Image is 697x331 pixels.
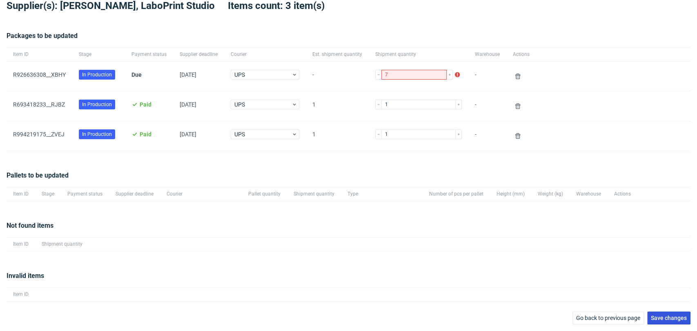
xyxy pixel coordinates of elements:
[82,101,112,108] span: In Production
[7,221,690,237] div: Not found items
[116,191,154,198] span: Supplier deadline
[234,71,292,79] span: UPS
[647,311,690,324] button: Save changes
[497,191,525,198] span: Height (mm)
[347,191,416,198] span: Type
[294,191,334,198] span: Shipment quantity
[13,191,29,198] span: Item ID
[140,101,151,108] span: Paid
[475,131,500,141] span: -
[67,191,102,198] span: Payment status
[572,311,644,324] button: Go back to previous page
[7,171,690,187] div: Pallets to be updated
[312,51,362,58] span: Est. shipment quantity
[513,51,530,58] span: Actions
[79,51,118,58] span: Stage
[614,191,631,198] span: Actions
[475,101,500,111] span: -
[231,51,299,58] span: Courier
[576,191,601,198] span: Warehouse
[13,101,65,108] a: R693418233__RJBZ
[82,71,112,78] span: In Production
[312,131,362,141] span: 1
[248,191,281,198] span: Pallet quantity
[180,51,218,58] span: Supplier deadline
[131,71,142,78] span: Due
[13,131,65,138] a: R994219175__ZVEJ
[42,241,82,248] span: Shipment quantity
[475,71,500,81] span: -
[180,101,196,108] span: [DATE]
[180,71,196,78] span: [DATE]
[82,131,112,138] span: In Production
[312,101,362,111] span: 1
[538,191,563,198] span: Weight (kg)
[651,315,687,321] span: Save changes
[13,51,66,58] span: Item ID
[131,51,167,58] span: Payment status
[7,31,690,47] div: Packages to be updated
[180,131,196,138] span: [DATE]
[140,131,151,138] span: Paid
[312,71,362,81] span: -
[13,291,29,298] span: Item ID
[7,271,690,287] div: Invalid items
[13,71,66,78] a: R926636308__XBHY
[234,130,292,138] span: UPS
[429,191,483,198] span: Number of pcs per pallet
[13,241,29,248] span: Item ID
[234,100,292,109] span: UPS
[375,51,462,58] span: Shipment quantity
[42,191,54,198] span: Stage
[167,191,235,198] span: Courier
[475,51,500,58] span: Warehouse
[576,315,640,321] span: Go back to previous page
